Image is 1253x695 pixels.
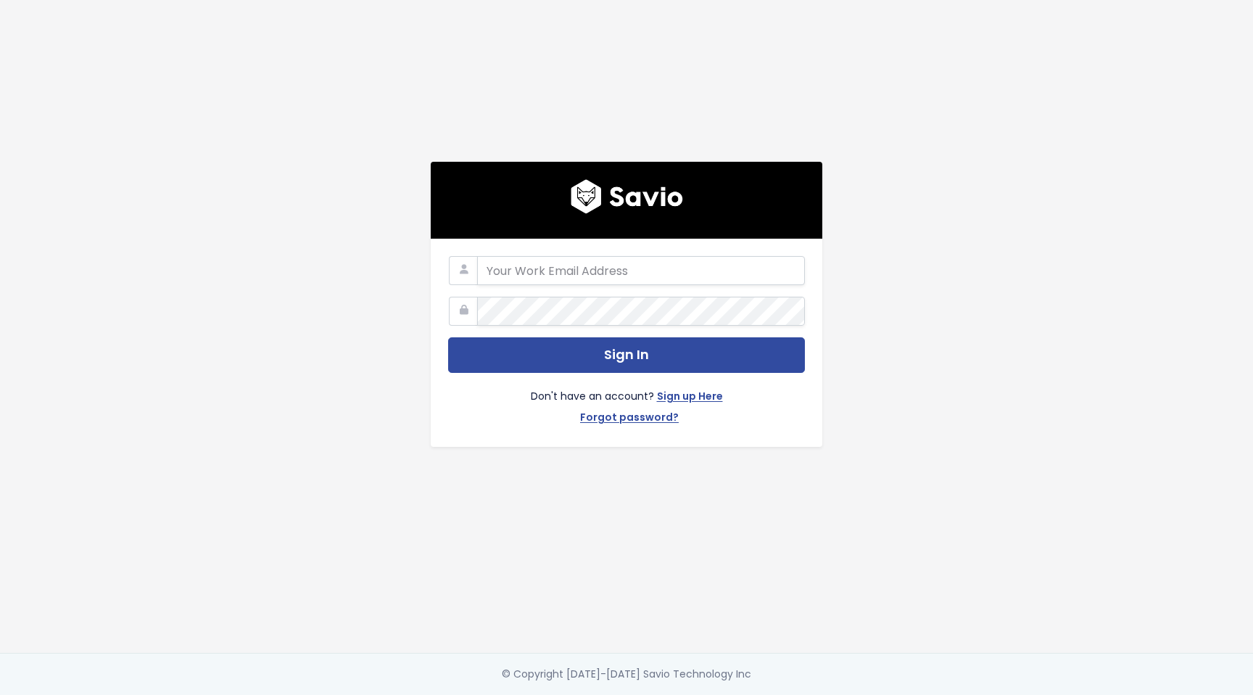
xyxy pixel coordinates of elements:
[502,665,751,683] div: © Copyright [DATE]-[DATE] Savio Technology Inc
[477,256,805,285] input: Your Work Email Address
[571,179,683,214] img: logo600x187.a314fd40982d.png
[448,373,805,429] div: Don't have an account?
[580,408,679,429] a: Forgot password?
[657,387,723,408] a: Sign up Here
[448,337,805,373] button: Sign In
